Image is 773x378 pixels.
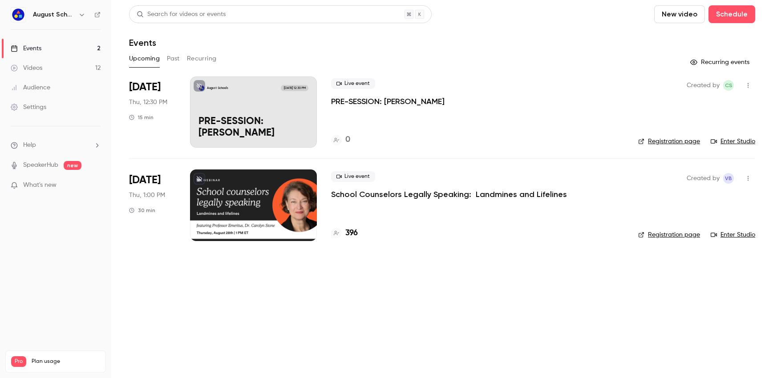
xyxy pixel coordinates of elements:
span: Help [23,141,36,150]
span: [DATE] [129,80,161,94]
span: Live event [331,78,375,89]
div: Settings [11,103,46,112]
span: Victoria Bush [723,173,734,184]
h6: August Schools [33,10,75,19]
a: School Counselors Legally Speaking: Landmines and Lifelines [331,189,567,200]
button: New video [654,5,705,23]
span: [DATE] 12:30 PM [281,85,308,91]
div: Aug 28 Thu, 12:30 PM (America/New York) [129,76,176,148]
a: Registration page [638,230,700,239]
a: 0 [331,134,350,146]
a: Enter Studio [711,230,755,239]
h1: Events [129,37,156,48]
h4: 0 [345,134,350,146]
a: SpeakerHub [23,161,58,170]
li: help-dropdown-opener [11,141,101,150]
span: VB [725,173,732,184]
a: 396 [331,227,358,239]
span: [DATE] [129,173,161,187]
span: Thu, 1:00 PM [129,191,165,200]
span: Created by [687,80,720,91]
span: Pro [11,356,26,367]
div: 15 min [129,114,154,121]
span: Thu, 12:30 PM [129,98,167,107]
div: Aug 28 Thu, 10:00 AM (America/Los Angeles) [129,169,176,241]
button: Recurring events [686,55,755,69]
span: Chloe Squitiero [723,80,734,91]
p: PRE-SESSION: [PERSON_NAME] [198,116,308,139]
span: Live event [331,171,375,182]
div: 30 min [129,207,155,214]
div: Audience [11,83,50,92]
span: Plan usage [32,358,100,365]
button: Recurring [187,52,217,66]
a: PRE-SESSION: Dr. StoneAugust Schools[DATE] 12:30 PMPRE-SESSION: [PERSON_NAME] [190,76,317,148]
a: PRE-SESSION: [PERSON_NAME] [331,96,445,107]
button: Upcoming [129,52,160,66]
span: What's new [23,181,57,190]
div: Search for videos or events [137,10,226,19]
iframe: Noticeable Trigger [90,181,101,189]
a: Registration page [638,137,700,146]
span: Created by [687,173,720,184]
span: CS [725,80,733,91]
span: new [64,161,81,170]
button: Schedule [708,5,755,23]
button: Past [167,52,180,66]
img: August Schools [11,8,25,22]
h4: 396 [345,227,358,239]
a: Enter Studio [711,137,755,146]
div: Videos [11,64,42,72]
div: Events [11,44,41,53]
p: August Schools [207,86,228,90]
